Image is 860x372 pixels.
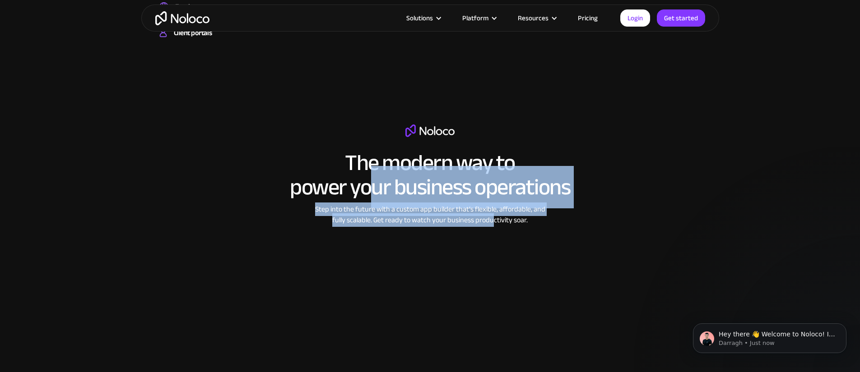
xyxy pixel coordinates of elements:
[518,12,549,24] div: Resources
[290,151,570,199] h2: The modern way to power your business operations
[462,12,488,24] div: Platform
[567,12,609,24] a: Pricing
[679,304,860,367] iframe: Intercom notifications message
[451,12,507,24] div: Platform
[311,204,550,225] div: Step into the future with a custom app builder that’s flexible, affordable, and fully scalable. G...
[159,40,322,42] div: Build a secure, fully-branded, and personalized client portal that lets your customers self-serve.
[620,9,650,27] a: Login
[155,11,209,25] a: home
[406,12,433,24] div: Solutions
[507,12,567,24] div: Resources
[395,12,451,24] div: Solutions
[657,9,705,27] a: Get started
